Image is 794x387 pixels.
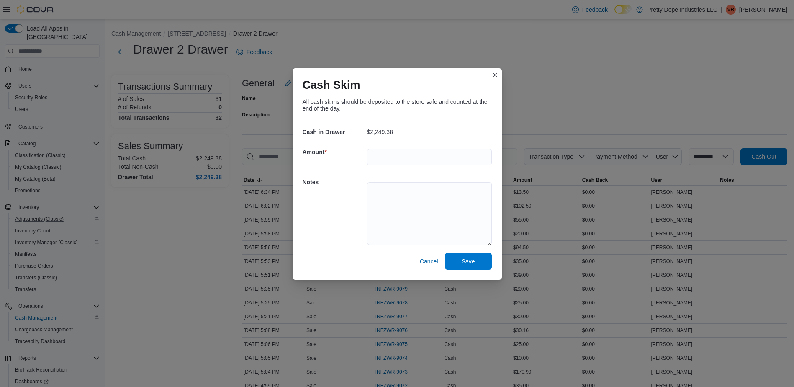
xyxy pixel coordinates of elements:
h5: Cash in Drawer [303,124,365,140]
button: Save [445,253,492,270]
button: Closes this modal window [490,70,500,80]
h1: Cash Skim [303,78,360,92]
button: Cancel [416,253,442,270]
span: Save [462,257,475,266]
h5: Notes [303,174,365,191]
span: Cancel [420,257,438,266]
div: All cash skims should be deposited to the store safe and counted at the end of the day. [303,98,492,112]
h5: Amount [303,144,365,160]
p: $2,249.38 [367,129,393,135]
